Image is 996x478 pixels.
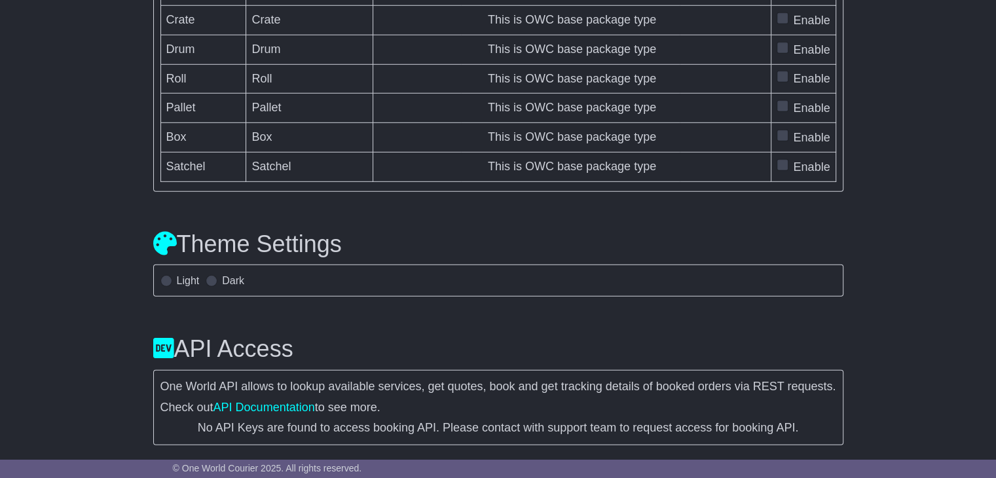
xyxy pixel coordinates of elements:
[246,35,373,64] td: Drum
[373,64,771,94] td: This is OWC base package type
[213,401,315,414] a: API Documentation
[793,158,830,176] label: Enable
[373,152,771,181] td: This is OWC base package type
[160,152,246,181] td: Satchel
[373,94,771,123] td: This is OWC base package type
[246,152,373,181] td: Satchel
[160,6,246,35] td: Crate
[160,401,836,415] p: Check out to see more.
[373,35,771,64] td: This is OWC base package type
[177,274,200,287] label: Light
[160,35,246,64] td: Drum
[160,64,246,94] td: Roll
[173,463,362,473] span: © One World Courier 2025. All rights reserved.
[373,123,771,153] td: This is OWC base package type
[160,123,246,153] td: Box
[793,100,830,117] label: Enable
[246,123,373,153] td: Box
[160,421,836,435] div: No API Keys are found to access booking API. Please contact with support team to request access f...
[160,94,246,123] td: Pallet
[246,6,373,35] td: Crate
[160,380,836,394] p: One World API allows to lookup available services, get quotes, book and get tracking details of b...
[793,12,830,29] label: Enable
[793,41,830,59] label: Enable
[793,70,830,88] label: Enable
[222,274,244,287] label: Dark
[373,6,771,35] td: This is OWC base package type
[153,231,843,257] h3: Theme Settings
[246,94,373,123] td: Pallet
[153,336,843,362] h3: API Access
[246,64,373,94] td: Roll
[793,129,830,147] label: Enable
